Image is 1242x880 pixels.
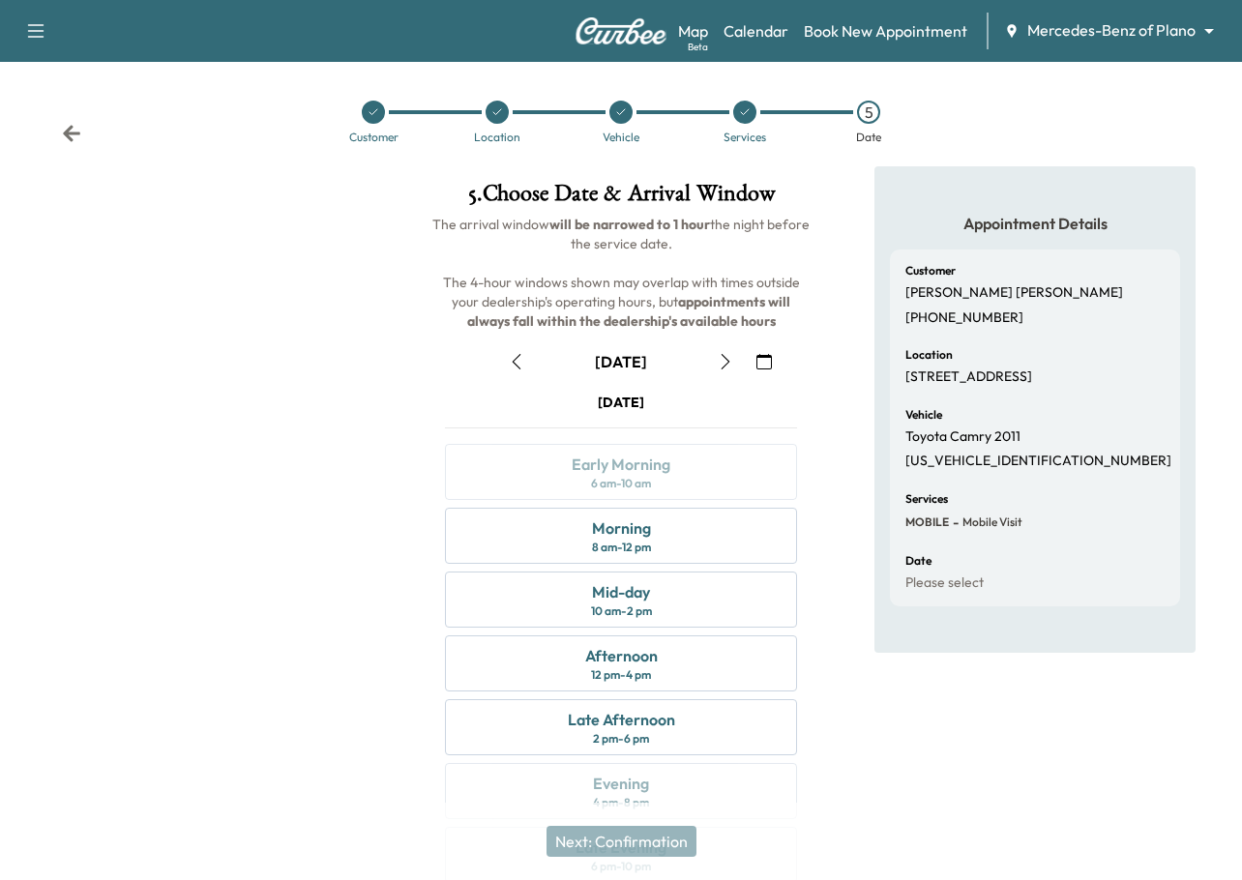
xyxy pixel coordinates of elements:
[62,124,81,143] div: Back
[678,19,708,43] a: MapBeta
[905,555,931,567] h6: Date
[688,40,708,54] div: Beta
[804,19,967,43] a: Book New Appointment
[905,265,956,277] h6: Customer
[905,409,942,421] h6: Vehicle
[890,213,1180,234] h5: Appointment Details
[724,132,766,143] div: Services
[432,216,813,330] span: The arrival window the night before the service date. The 4-hour windows shown may overlap with t...
[592,516,651,540] div: Morning
[724,19,788,43] a: Calendar
[549,216,710,233] b: will be narrowed to 1 hour
[905,309,1023,327] p: [PHONE_NUMBER]
[905,284,1123,302] p: [PERSON_NAME] [PERSON_NAME]
[959,514,1022,530] span: Mobile Visit
[949,513,959,532] span: -
[474,132,520,143] div: Location
[905,514,949,530] span: MOBILE
[467,293,794,330] b: appointments will always fall within the dealership's available hours
[598,393,644,412] div: [DATE]
[905,428,1020,446] p: Toyota Camry 2011
[585,644,658,667] div: Afternoon
[429,182,813,215] h1: 5 . Choose Date & Arrival Window
[857,101,880,124] div: 5
[595,351,647,372] div: [DATE]
[568,708,675,731] div: Late Afternoon
[856,132,881,143] div: Date
[1027,19,1196,42] span: Mercedes-Benz of Plano
[905,453,1171,470] p: [US_VEHICLE_IDENTIFICATION_NUMBER]
[592,540,651,555] div: 8 am - 12 pm
[592,580,650,603] div: Mid-day
[603,132,639,143] div: Vehicle
[905,493,948,505] h6: Services
[905,574,984,592] p: Please select
[591,603,652,619] div: 10 am - 2 pm
[905,368,1032,386] p: [STREET_ADDRESS]
[575,17,667,44] img: Curbee Logo
[905,349,953,361] h6: Location
[349,132,399,143] div: Customer
[593,731,649,747] div: 2 pm - 6 pm
[591,667,651,683] div: 12 pm - 4 pm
